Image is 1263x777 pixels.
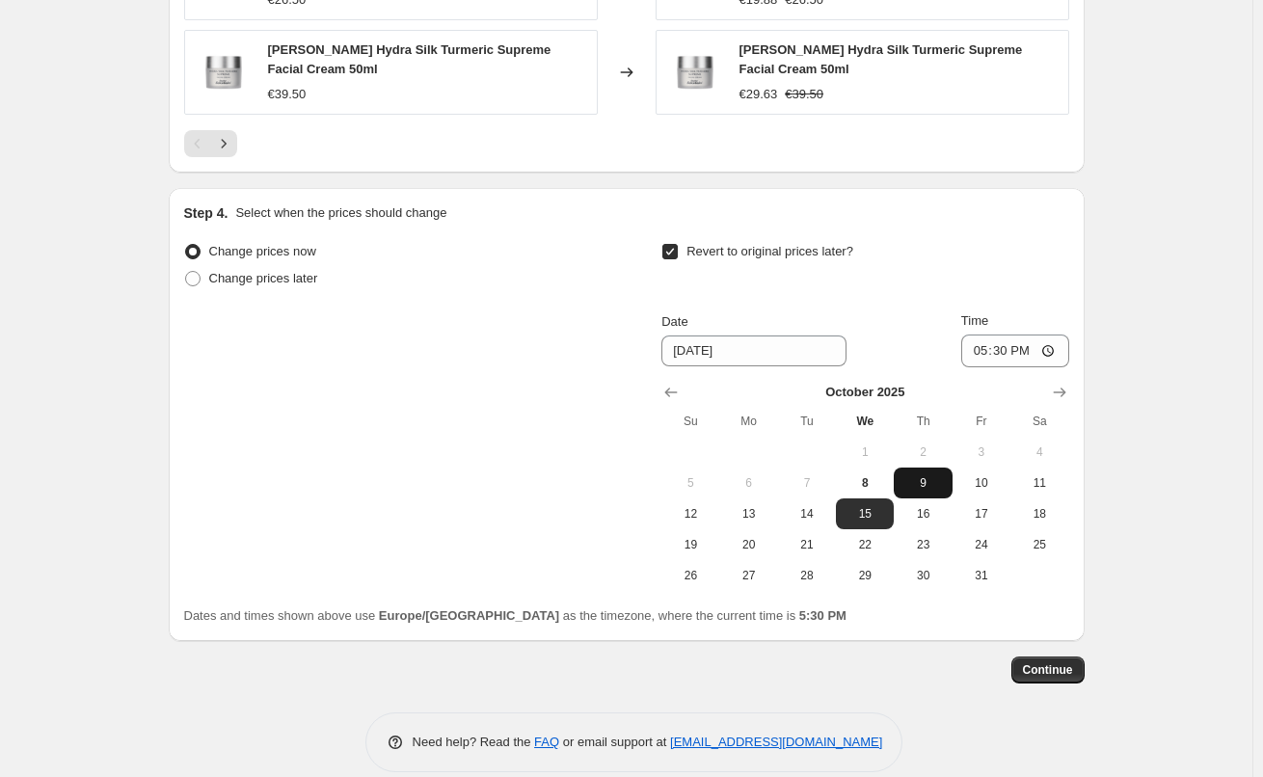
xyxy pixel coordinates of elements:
[786,475,828,491] span: 7
[728,506,770,522] span: 13
[184,203,228,223] h2: Step 4.
[894,437,952,468] button: Thursday October 2 2025
[728,537,770,552] span: 20
[661,335,846,366] input: 10/8/2025
[1018,475,1061,491] span: 11
[901,414,944,429] span: Th
[778,498,836,529] button: Tuesday October 14 2025
[669,475,712,491] span: 5
[209,271,318,285] span: Change prices later
[953,560,1010,591] button: Friday October 31 2025
[778,529,836,560] button: Tuesday October 21 2025
[836,498,894,529] button: Wednesday October 15 2025
[1010,437,1068,468] button: Saturday October 4 2025
[901,444,944,460] span: 2
[739,87,778,101] span: €29.63
[534,735,559,749] a: FAQ
[1010,406,1068,437] th: Saturday
[786,414,828,429] span: Tu
[728,568,770,583] span: 27
[184,608,846,623] span: Dates and times shown above use as the timezone, where the current time is
[661,560,719,591] button: Sunday October 26 2025
[658,379,685,406] button: Show previous month, September 2025
[901,475,944,491] span: 9
[953,406,1010,437] th: Friday
[661,529,719,560] button: Sunday October 19 2025
[268,87,307,101] span: €39.50
[195,43,253,101] img: dr-eckstein-hydra-silk-turmeric-supreme-facial-cream-50ml-278759_80x.png
[661,498,719,529] button: Sunday October 12 2025
[1010,529,1068,560] button: Saturday October 25 2025
[669,568,712,583] span: 26
[661,314,687,329] span: Date
[669,537,712,552] span: 19
[836,529,894,560] button: Wednesday October 22 2025
[844,506,886,522] span: 15
[1011,656,1085,683] button: Continue
[894,498,952,529] button: Thursday October 16 2025
[901,537,944,552] span: 23
[1018,414,1061,429] span: Sa
[894,406,952,437] th: Thursday
[960,568,1003,583] span: 31
[960,414,1003,429] span: Fr
[728,414,770,429] span: Mo
[720,406,778,437] th: Monday
[960,444,1003,460] span: 3
[210,130,237,157] button: Next
[953,529,1010,560] button: Friday October 24 2025
[785,87,823,101] span: €39.50
[720,560,778,591] button: Monday October 27 2025
[666,43,724,101] img: dr-eckstein-hydra-silk-turmeric-supreme-facial-cream-50ml-278759_80x.png
[1018,537,1061,552] span: 25
[844,568,886,583] span: 29
[1010,498,1068,529] button: Saturday October 18 2025
[961,335,1069,367] input: 12:00
[379,608,559,623] b: Europe/[GEOGRAPHIC_DATA]
[669,414,712,429] span: Su
[786,506,828,522] span: 14
[268,42,551,76] span: [PERSON_NAME] Hydra Silk Turmeric Supreme Facial Cream 50ml
[953,468,1010,498] button: Friday October 10 2025
[728,475,770,491] span: 6
[960,506,1003,522] span: 17
[1018,506,1061,522] span: 18
[786,537,828,552] span: 21
[844,475,886,491] span: 8
[778,560,836,591] button: Tuesday October 28 2025
[786,568,828,583] span: 28
[778,468,836,498] button: Tuesday October 7 2025
[235,203,446,223] p: Select when the prices should change
[953,437,1010,468] button: Friday October 3 2025
[661,468,719,498] button: Sunday October 5 2025
[894,560,952,591] button: Thursday October 30 2025
[209,244,316,258] span: Change prices now
[1023,662,1073,678] span: Continue
[836,406,894,437] th: Wednesday
[184,130,237,157] nav: Pagination
[901,568,944,583] span: 30
[901,506,944,522] span: 16
[778,406,836,437] th: Tuesday
[799,608,846,623] b: 5:30 PM
[720,498,778,529] button: Monday October 13 2025
[1010,468,1068,498] button: Saturday October 11 2025
[836,468,894,498] button: Today Wednesday October 8 2025
[953,498,1010,529] button: Friday October 17 2025
[961,313,988,328] span: Time
[720,529,778,560] button: Monday October 20 2025
[844,444,886,460] span: 1
[670,735,882,749] a: [EMAIL_ADDRESS][DOMAIN_NAME]
[720,468,778,498] button: Monday October 6 2025
[413,735,535,749] span: Need help? Read the
[960,475,1003,491] span: 10
[686,244,853,258] span: Revert to original prices later?
[739,42,1023,76] span: [PERSON_NAME] Hydra Silk Turmeric Supreme Facial Cream 50ml
[960,537,1003,552] span: 24
[894,529,952,560] button: Thursday October 23 2025
[844,414,886,429] span: We
[836,560,894,591] button: Wednesday October 29 2025
[669,506,712,522] span: 12
[894,468,952,498] button: Thursday October 9 2025
[844,537,886,552] span: 22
